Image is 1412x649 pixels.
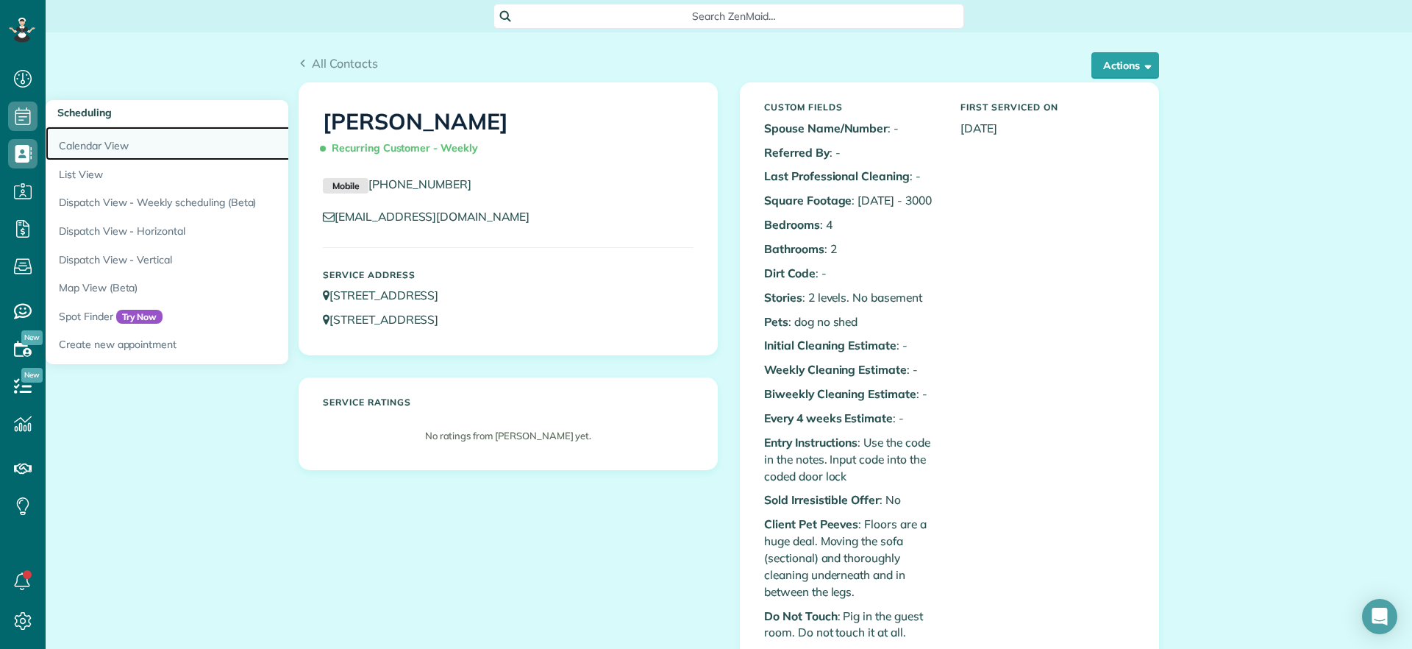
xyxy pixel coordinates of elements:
b: Sold Irresistible Offer [764,492,880,507]
b: Every 4 weeks Estimate [764,411,893,425]
b: Last Professional Cleaning [764,169,910,183]
b: Spouse Name/Number [764,121,888,135]
p: : [DATE] - 3000 [764,192,938,209]
p: : 2 levels. No basement [764,289,938,306]
p: No ratings from [PERSON_NAME] yet. [330,429,686,443]
b: Biweekly Cleaning Estimate [764,386,916,401]
span: New [21,330,43,345]
p: : - [764,386,938,402]
p: : - [764,337,938,354]
p: : Floors are a huge deal. Moving the sofa (sectional) and thoroughly cleaning underneath and in b... [764,516,938,600]
a: Dispatch View - Weekly scheduling (Beta) [46,188,413,217]
span: New [21,368,43,383]
p: : - [764,361,938,378]
span: Recurring Customer - Weekly [323,135,484,161]
p: : Pig in the guest room. Do not touch it at all. [764,608,938,642]
a: All Contacts [299,54,378,72]
p: : No [764,492,938,508]
p: : - [764,120,938,137]
a: Spot FinderTry Now [46,302,413,331]
p: : - [764,410,938,427]
span: All Contacts [312,56,378,71]
button: Actions [1091,52,1159,79]
a: Calendar View [46,127,413,160]
a: Mobile[PHONE_NUMBER] [323,177,471,191]
div: Open Intercom Messenger [1362,599,1397,634]
p: : dog no shed [764,313,938,330]
p: : 4 [764,216,938,233]
p: : - [764,265,938,282]
b: Referred By [764,145,830,160]
b: Weekly Cleaning Estimate [764,362,907,377]
b: Stories [764,290,802,305]
span: Scheduling [57,106,112,119]
h1: [PERSON_NAME] [323,110,693,161]
h5: First Serviced On [960,102,1135,112]
p: : 2 [764,241,938,258]
p: [DATE] [960,120,1135,137]
p: : - [764,144,938,161]
b: Dirt Code [764,266,816,280]
b: Do Not Touch [764,609,838,623]
h5: Custom Fields [764,102,938,112]
a: [STREET_ADDRESS] [323,312,452,327]
b: Bathrooms [764,241,824,256]
b: Entry Instructions [764,435,857,450]
a: Create new appointment [46,330,413,364]
a: [STREET_ADDRESS] [323,288,452,302]
span: Try Now [116,310,163,324]
h5: Service Address [323,270,693,280]
b: Initial Cleaning Estimate [764,338,896,352]
a: Map View (Beta) [46,274,413,302]
h5: Service ratings [323,397,693,407]
b: Square Footage [764,193,852,208]
a: [EMAIL_ADDRESS][DOMAIN_NAME] [323,209,543,224]
p: : - [764,168,938,185]
a: Dispatch View - Vertical [46,246,413,274]
b: Pets [764,314,788,329]
a: List View [46,160,413,189]
small: Mobile [323,178,368,194]
b: Bedrooms [764,217,820,232]
b: Client Pet Peeves [764,517,858,531]
p: : Use the code in the notes. Input code into the coded door lock [764,434,938,485]
a: Dispatch View - Horizontal [46,217,413,246]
